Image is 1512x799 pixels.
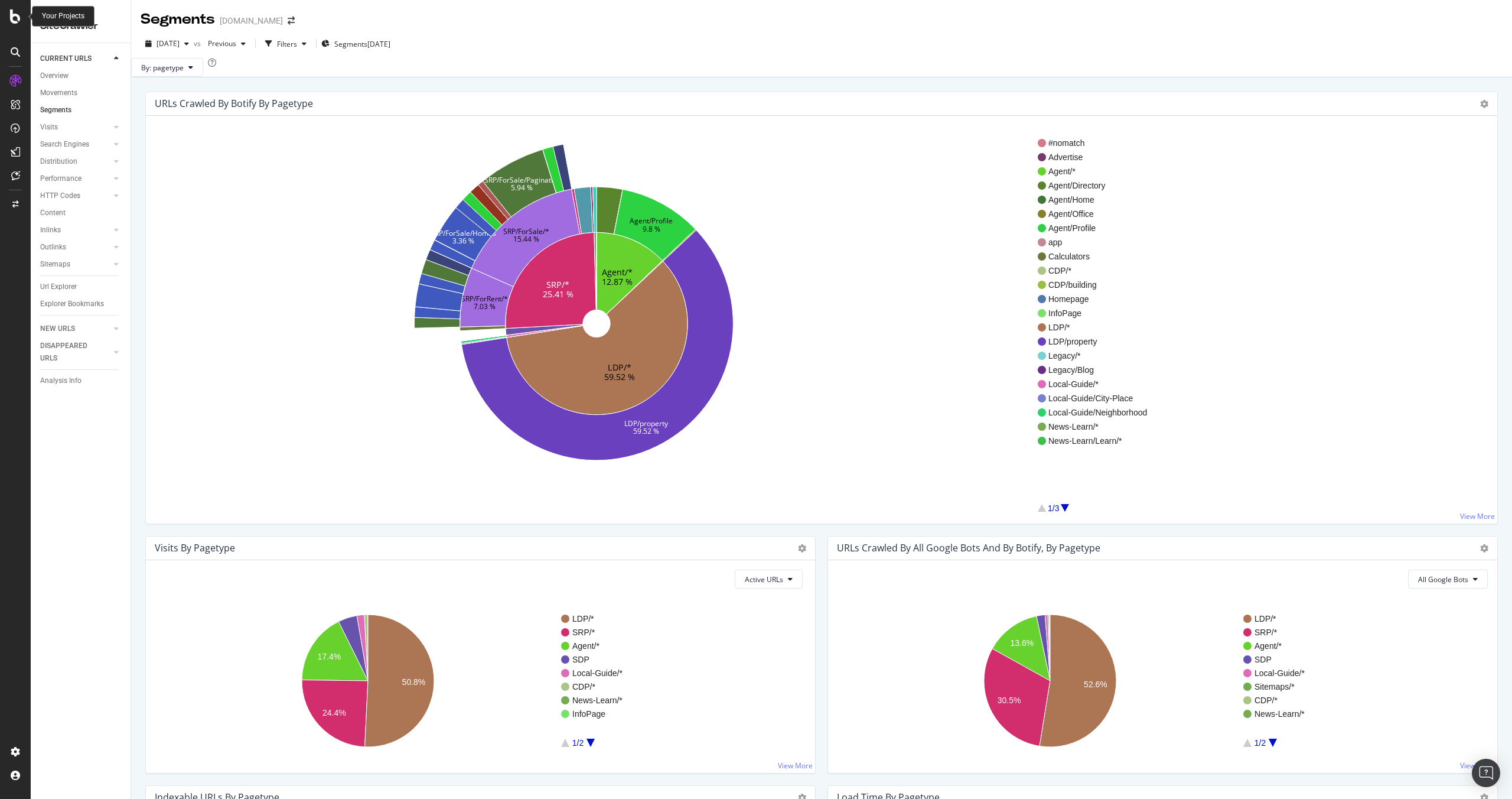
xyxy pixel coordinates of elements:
[40,121,110,134] a: Visits
[1254,696,1278,705] text: CDP/*
[40,138,110,151] a: Search Engines
[40,87,122,99] a: Movements
[1011,638,1034,648] text: 13.6%
[1408,570,1488,589] button: All Google Bots
[40,323,110,335] a: NEW URLS
[1048,321,1147,333] span: LDP/*
[155,598,801,764] svg: A chart.
[431,228,496,238] text: SRP/ForSale/Homes
[1048,279,1147,291] span: CDP/building
[837,540,1100,556] h4: URLs Crawled by All Google Bots and by Botify, by pagetype
[1048,208,1147,220] span: Agent/Office
[1460,511,1495,521] a: View More
[546,279,569,290] text: SRP/*
[40,323,75,335] div: NEW URLS
[1048,407,1147,418] span: Local-Guide/Neighborhood
[40,298,104,310] div: Explorer Bookmarks
[40,104,122,116] a: Segments
[745,574,783,584] span: Active URLs
[513,234,539,244] text: 15.44 %
[1048,336,1147,347] span: LDP/property
[1254,614,1276,623] text: LDP/*
[1048,364,1147,376] span: Legacy/Blog
[624,418,669,428] text: LDP/property
[141,9,215,30] div: Segments
[42,11,84,21] div: Your Projects
[1084,680,1107,689] text: 52.6%
[1254,738,1266,748] text: 1/2
[1418,574,1468,584] span: All Google Bots
[40,340,100,365] div: DISAPPEARED URLS
[40,70,122,82] a: Overview
[40,190,80,202] div: HTTP Codes
[40,258,70,271] div: Sitemaps
[1048,180,1147,191] span: Agent/Directory
[40,173,110,185] a: Performance
[474,301,496,311] text: 7.03 %
[40,258,110,271] a: Sitemaps
[40,281,122,293] a: Url Explorer
[1254,709,1305,719] text: News-Learn/*
[318,652,341,661] text: 17.4%
[40,53,92,65] div: CURRENT URLS
[155,540,235,556] h4: Visits by pagetype
[735,570,803,589] button: Active URLs
[40,375,122,387] a: Analysis Info
[40,375,82,387] div: Analysis Info
[40,224,110,236] a: Inlinks
[572,682,595,691] text: CDP/*
[452,236,474,246] text: 3.36 %
[572,709,605,719] text: InfoPage
[1254,682,1295,691] text: Sitemaps/*
[40,155,77,168] div: Distribution
[798,544,806,553] i: Options
[1254,655,1272,664] text: SDP
[40,298,122,310] a: Explorer Bookmarks
[194,38,203,48] span: vs
[604,371,635,382] text: 59.52 %
[838,598,1484,764] div: A chart.
[141,34,194,53] button: [DATE]
[40,104,71,116] div: Segments
[40,340,110,365] a: DISAPPEARED URLS
[40,207,66,219] div: Content
[1048,151,1147,163] span: Advertise
[203,34,250,53] button: Previous
[1048,236,1147,248] span: app
[572,655,589,664] text: SDP
[1048,137,1147,149] span: #nomatch
[321,34,390,53] button: Segments[DATE]
[1048,222,1147,234] span: Agent/Profile
[334,39,367,49] span: Segments
[1048,251,1147,262] span: Calculators
[572,668,623,678] text: Local-Guide/*
[572,628,595,637] text: SRP/*
[155,96,313,112] h4: URLs Crawled By Botify By pagetype
[543,288,573,300] text: 25.41 %
[484,175,559,185] text: SRP/ForSale/Paginated
[1460,761,1495,771] a: View More
[322,708,346,717] text: 24.4%
[40,190,110,202] a: HTTP Codes
[157,38,180,48] span: 2025 Aug. 24th
[220,15,283,27] div: [DOMAIN_NAME]
[1048,350,1147,362] span: Legacy/*
[572,696,623,705] text: News-Learn/*
[40,87,77,99] div: Movements
[40,207,122,219] a: Content
[602,276,633,287] text: 12.87 %
[1254,628,1278,637] text: SRP/*
[40,241,66,254] div: Outlinks
[511,183,533,193] text: 5.94 %
[572,738,584,748] text: 1/2
[1048,435,1147,447] span: News-Learn/Learn/*
[602,267,633,278] text: Agent/*
[131,58,203,77] button: By: pagetype
[1048,392,1147,404] span: Local-Guide/City-Place
[643,223,660,233] text: 9.8 %
[402,677,426,687] text: 50.8%
[1048,194,1147,206] span: Agent/Home
[1480,100,1488,108] i: Options
[367,39,390,49] div: [DATE]
[40,281,77,293] div: Url Explorer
